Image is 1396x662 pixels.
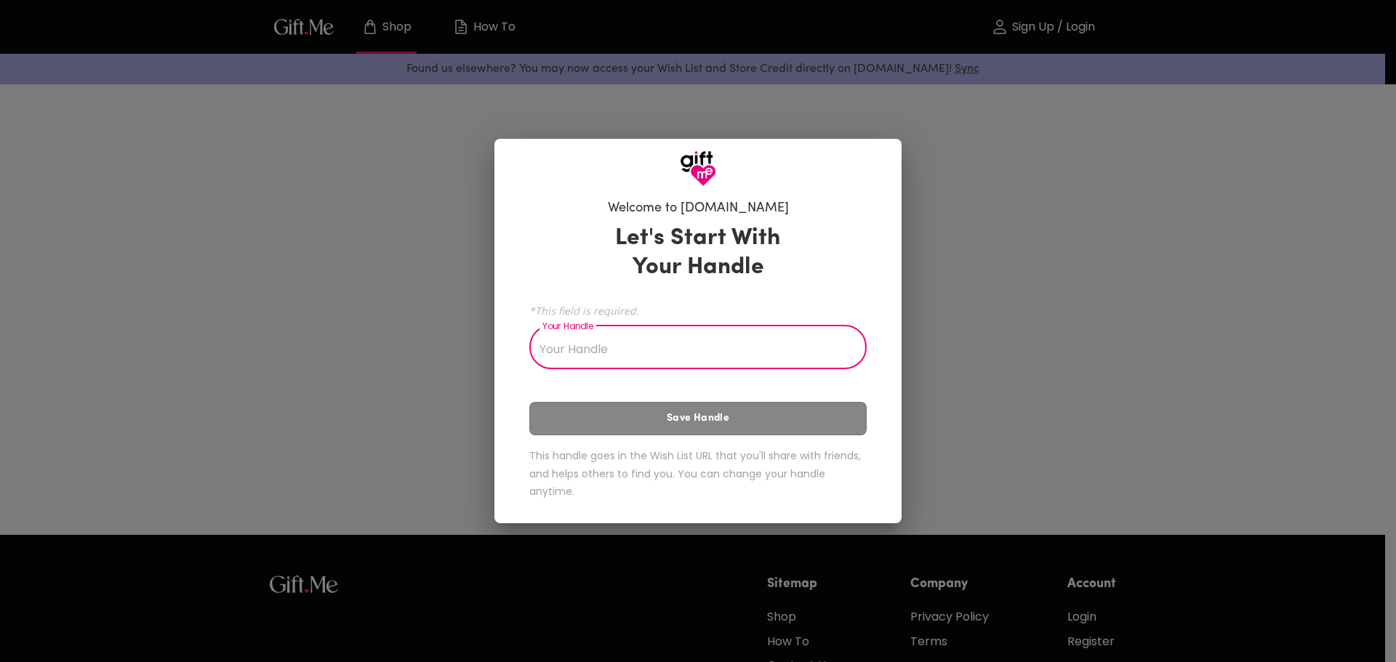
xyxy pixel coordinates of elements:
[597,224,799,282] h3: Let's Start With Your Handle
[608,200,789,217] h6: Welcome to [DOMAIN_NAME]
[680,150,716,187] img: GiftMe Logo
[529,328,851,369] input: Your Handle
[529,447,867,501] h6: This handle goes in the Wish List URL that you'll share with friends, and helps others to find yo...
[529,304,867,318] span: *This field is required.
